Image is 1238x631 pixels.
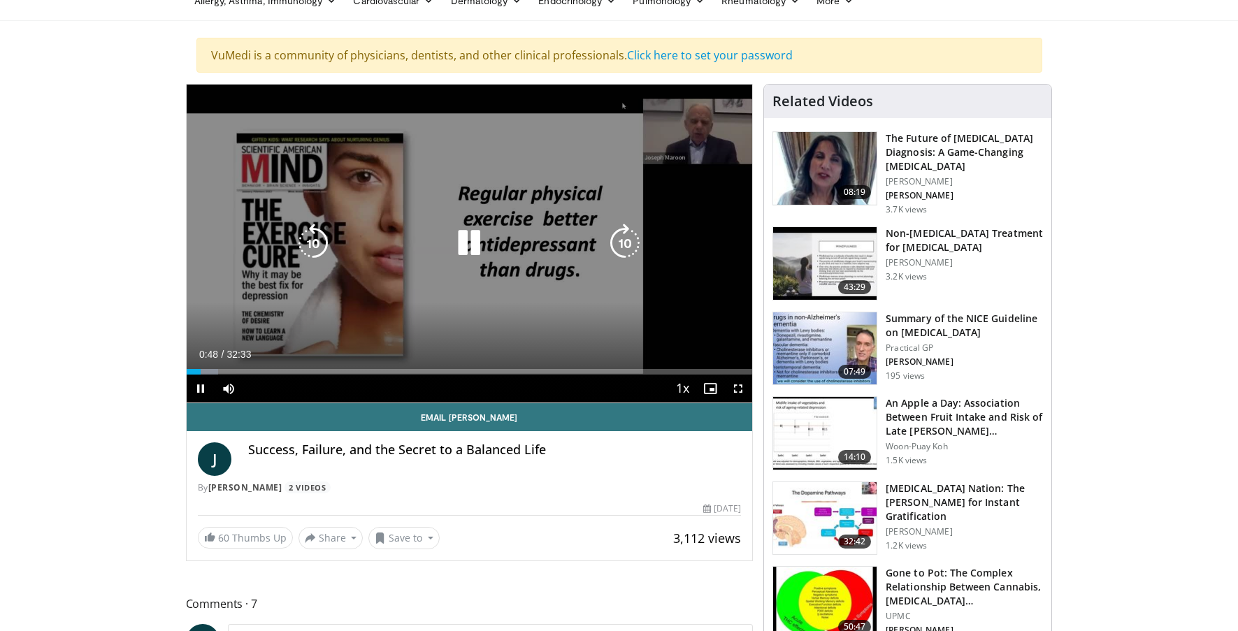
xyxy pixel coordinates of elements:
[773,312,877,385] img: 8e949c61-8397-4eef-823a-95680e5d1ed1.150x105_q85_crop-smart_upscale.jpg
[772,396,1043,470] a: 14:10 An Apple a Day: Association Between Fruit Intake and Risk of Late [PERSON_NAME]… Woon-Puay ...
[187,375,215,402] button: Pause
[696,375,724,402] button: Enable picture-in-picture mode
[886,204,927,215] p: 3.7K views
[886,131,1043,173] h3: The Future of [MEDICAL_DATA] Diagnosis: A Game-Changing [MEDICAL_DATA]
[187,85,753,403] video-js: Video Player
[198,442,231,476] a: J
[215,375,243,402] button: Mute
[627,48,793,63] a: Click here to set your password
[886,611,1043,622] p: UPMC
[886,540,927,551] p: 1.2K views
[886,370,925,382] p: 195 views
[886,455,927,466] p: 1.5K views
[838,185,872,199] span: 08:19
[886,190,1043,201] p: [PERSON_NAME]
[772,481,1043,556] a: 32:42 [MEDICAL_DATA] Nation: The [PERSON_NAME] for Instant Gratification [PERSON_NAME] 1.2K views
[703,502,741,515] div: [DATE]
[886,441,1043,452] p: Woon-Puay Koh
[208,481,282,493] a: [PERSON_NAME]
[673,530,741,546] span: 3,112 views
[187,403,753,431] a: Email [PERSON_NAME]
[222,349,224,360] span: /
[886,526,1043,537] p: [PERSON_NAME]
[226,349,251,360] span: 32:33
[198,527,293,549] a: 60 Thumbs Up
[838,280,872,294] span: 43:29
[773,482,877,555] img: 8c144ef5-ad01-46b8-bbf2-304ffe1f6934.150x105_q85_crop-smart_upscale.jpg
[886,342,1043,354] p: Practical GP
[218,531,229,544] span: 60
[886,226,1043,254] h3: Non-[MEDICAL_DATA] Treatment for [MEDICAL_DATA]
[773,397,877,470] img: 0fb96a29-ee07-42a6-afe7-0422f9702c53.150x105_q85_crop-smart_upscale.jpg
[772,312,1043,386] a: 07:49 Summary of the NICE Guideline on [MEDICAL_DATA] Practical GP [PERSON_NAME] 195 views
[886,271,927,282] p: 3.2K views
[886,396,1043,438] h3: An Apple a Day: Association Between Fruit Intake and Risk of Late [PERSON_NAME]…
[886,481,1043,523] h3: [MEDICAL_DATA] Nation: The [PERSON_NAME] for Instant Gratification
[838,535,872,549] span: 32:42
[196,38,1042,73] div: VuMedi is a community of physicians, dentists, and other clinical professionals.
[886,566,1043,608] h3: Gone to Pot: The Complex Relationship Between Cannabis, [MEDICAL_DATA]…
[186,595,754,613] span: Comments 7
[298,527,364,549] button: Share
[668,375,696,402] button: Playback Rate
[838,450,872,464] span: 14:10
[886,257,1043,268] p: [PERSON_NAME]
[886,356,1043,368] p: [PERSON_NAME]
[773,227,877,300] img: eb9441ca-a77b-433d-ba99-36af7bbe84ad.150x105_q85_crop-smart_upscale.jpg
[772,93,873,110] h4: Related Videos
[773,132,877,205] img: 5773f076-af47-4b25-9313-17a31d41bb95.150x105_q85_crop-smart_upscale.jpg
[187,369,753,375] div: Progress Bar
[724,375,752,402] button: Fullscreen
[248,442,742,458] h4: Success, Failure, and the Secret to a Balanced Life
[886,176,1043,187] p: [PERSON_NAME]
[199,349,218,360] span: 0:48
[772,131,1043,215] a: 08:19 The Future of [MEDICAL_DATA] Diagnosis: A Game-Changing [MEDICAL_DATA] [PERSON_NAME] [PERSO...
[198,481,742,494] div: By
[368,527,440,549] button: Save to
[838,365,872,379] span: 07:49
[886,312,1043,340] h3: Summary of the NICE Guideline on [MEDICAL_DATA]
[772,226,1043,300] a: 43:29 Non-[MEDICAL_DATA] Treatment for [MEDICAL_DATA] [PERSON_NAME] 3.2K views
[285,481,331,493] a: 2 Videos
